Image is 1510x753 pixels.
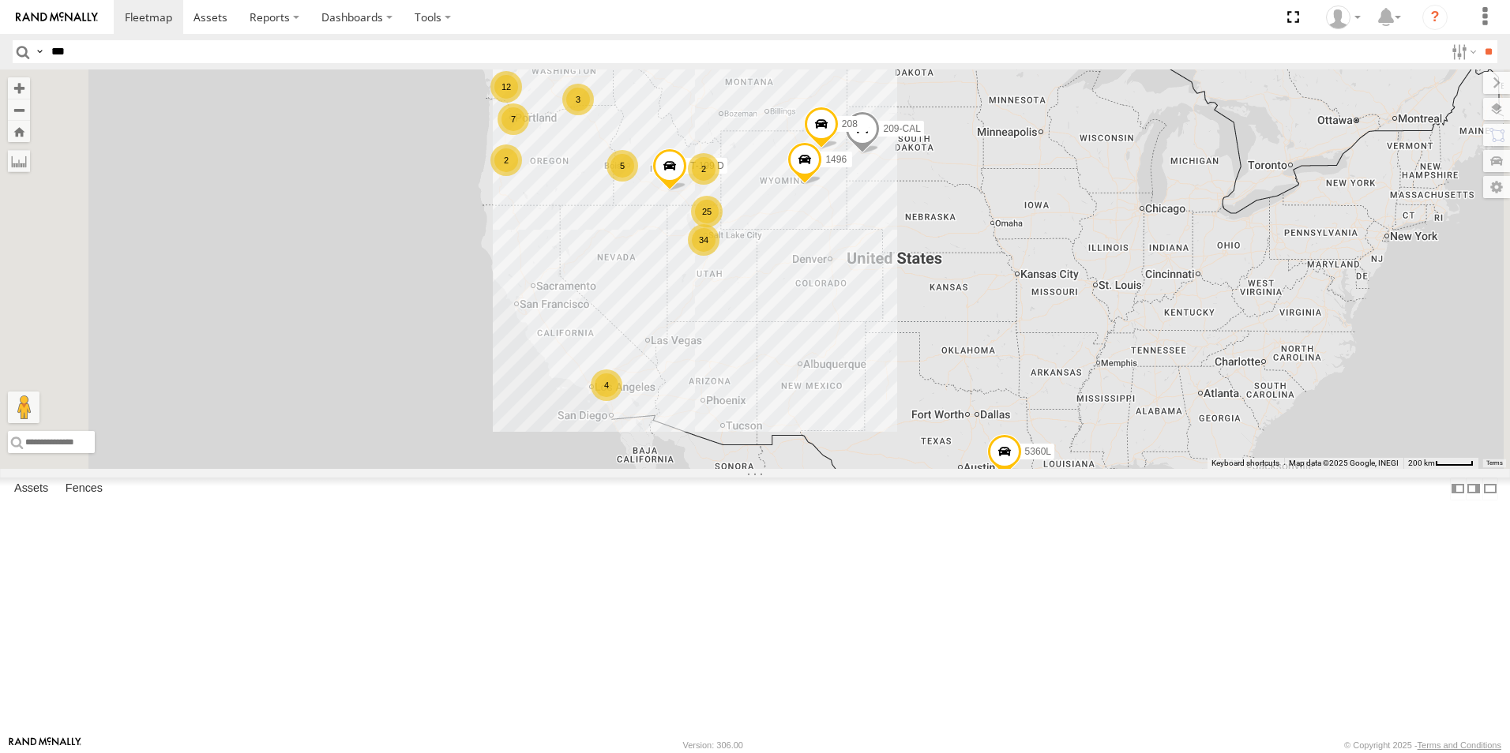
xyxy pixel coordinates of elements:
div: 34 [688,224,719,256]
button: Map Scale: 200 km per 45 pixels [1403,458,1478,469]
a: Terms (opens in new tab) [1486,460,1503,466]
button: Zoom out [8,99,30,121]
label: Map Settings [1483,176,1510,198]
div: Heidi Drysdale [1320,6,1366,29]
div: 25 [691,196,723,227]
span: 5360L [1025,446,1051,457]
button: Keyboard shortcuts [1211,458,1279,469]
span: 1496 [825,154,847,165]
label: Measure [8,150,30,172]
div: 5 [607,150,638,182]
img: rand-logo.svg [16,12,98,23]
i: ? [1422,5,1448,30]
span: 208 [842,118,858,129]
label: Fences [58,478,111,500]
button: Zoom in [8,77,30,99]
div: 7 [498,103,529,135]
label: Assets [6,478,56,500]
label: Hide Summary Table [1482,478,1498,500]
span: T-199 D [690,161,724,172]
div: Version: 306.00 [683,740,743,750]
label: Search Query [33,40,46,63]
div: 12 [490,71,522,103]
span: 200 km [1408,459,1435,467]
button: Drag Pegman onto the map to open Street View [8,391,39,423]
span: 209-CAL [883,123,920,134]
div: 2 [688,153,719,185]
div: 4 [591,369,622,401]
button: Zoom Home [8,121,30,142]
a: Visit our Website [9,737,81,753]
div: © Copyright 2025 - [1344,740,1501,750]
label: Search Filter Options [1445,40,1479,63]
span: Map data ©2025 Google, INEGI [1289,459,1399,467]
label: Dock Summary Table to the Right [1466,478,1482,500]
label: Dock Summary Table to the Left [1450,478,1466,500]
div: 2 [490,144,522,176]
a: Terms and Conditions [1418,740,1501,750]
div: 3 [562,84,594,115]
